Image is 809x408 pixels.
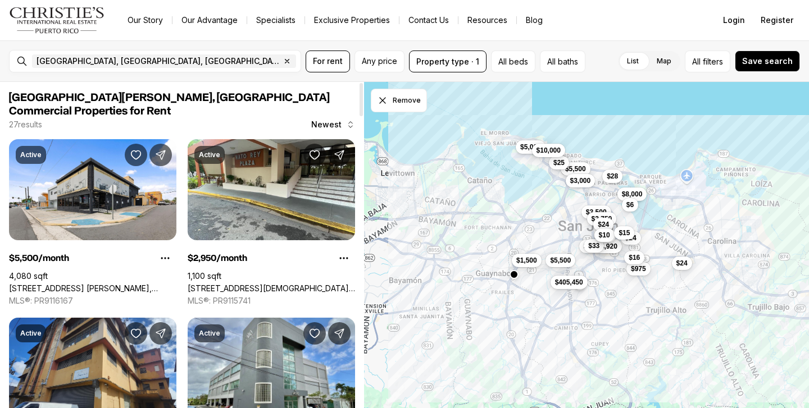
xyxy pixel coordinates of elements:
p: Active [20,150,42,159]
button: Contact Us [399,12,458,28]
span: Any price [362,57,397,66]
a: 1271 AVE. AMERICO MIRANDA, SAN JUAN PR, 00925 [9,283,176,294]
button: All baths [540,51,585,72]
span: $33 [588,241,599,250]
span: filters [703,56,723,67]
button: For rent [306,51,350,72]
button: $28 [602,169,622,183]
button: Share Property [149,322,172,345]
a: Exclusive Properties [305,12,399,28]
button: Newest [304,113,362,136]
span: $10,000 [537,146,561,155]
a: Our Story [119,12,172,28]
span: Newest [311,120,342,129]
button: Save Property: 200 JESUS T PINEIRO AVENUE [303,144,326,166]
a: Resources [458,12,516,28]
p: Active [20,329,42,338]
span: Save search [742,57,793,66]
button: $25 [549,156,569,169]
button: Share Property [149,144,172,166]
span: $10 [599,231,610,240]
button: $16 [624,251,644,264]
span: $975 [631,264,646,273]
button: $10,000 [532,144,565,157]
span: $5,500 [550,256,571,265]
label: List [618,51,648,71]
button: Save Property: 2328 CALLE BLANCA REXACH #1 [125,322,147,345]
button: $5,500 [561,162,590,176]
span: [GEOGRAPHIC_DATA][PERSON_NAME], [GEOGRAPHIC_DATA] Commercial Properties for Rent [9,92,330,117]
span: $3,500 [586,208,607,217]
button: $975 [626,262,651,276]
p: Active [199,329,220,338]
span: $24 [598,220,609,229]
span: $405,450 [555,278,583,287]
span: $28 [607,172,618,181]
span: For rent [313,57,343,66]
a: Blog [517,12,552,28]
a: 200 JESUS T PINEIRO AVENUE, SAN JUAN PR, 00918 [188,283,355,294]
span: Register [761,16,793,25]
a: Our Advantage [172,12,247,28]
button: $24 [593,218,613,231]
span: $16 [629,253,640,262]
button: Any price [354,51,404,72]
button: $8,000 [617,187,647,201]
span: All [692,56,701,67]
button: $2,750 [587,212,617,226]
p: Active [199,150,220,159]
button: Login [716,9,752,31]
button: Save Property: 34 CARR 20 [303,322,326,345]
span: $5,500 [565,164,586,173]
button: $1,744,920 [579,240,622,253]
button: $405,450 [551,276,588,289]
button: Dismiss drawing [371,89,427,112]
button: Share Property [328,144,351,166]
button: All beds [491,51,535,72]
button: $10 [594,228,615,242]
span: $6 [626,200,634,209]
span: $24 [676,259,688,268]
button: Save Property: 1271 AVE. AMERICO MIRANDA [125,144,147,166]
button: Allfilters [685,51,730,72]
button: $6 [622,198,638,212]
button: Property options [333,247,355,269]
button: Share Property [328,322,351,345]
span: $1,500 [516,256,537,265]
span: $1,744,920 [584,242,617,251]
span: $15 [619,228,630,237]
button: Register [754,9,800,31]
button: $3,500 [581,205,611,219]
button: Property options [154,247,176,269]
button: $5,000 [516,140,546,154]
button: $1,500 [512,254,542,267]
button: Property type · 1 [409,51,487,72]
button: $33 [584,239,604,253]
span: $2,750 [592,214,612,223]
span: Login [723,16,745,25]
button: Save search [735,51,800,72]
img: logo [9,7,105,34]
span: $3,000 [570,176,591,185]
a: Specialists [247,12,304,28]
span: $8,000 [622,190,643,199]
span: $24 [625,233,637,242]
button: $3,000 [566,174,596,187]
button: $15 [614,226,634,240]
span: $5,000 [520,143,541,152]
button: $5,500 [546,254,575,267]
span: [GEOGRAPHIC_DATA], [GEOGRAPHIC_DATA], [GEOGRAPHIC_DATA] [37,57,280,66]
label: Map [648,51,680,71]
span: $25 [553,158,565,167]
p: 27 results [9,120,42,129]
button: $24 [672,256,692,270]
